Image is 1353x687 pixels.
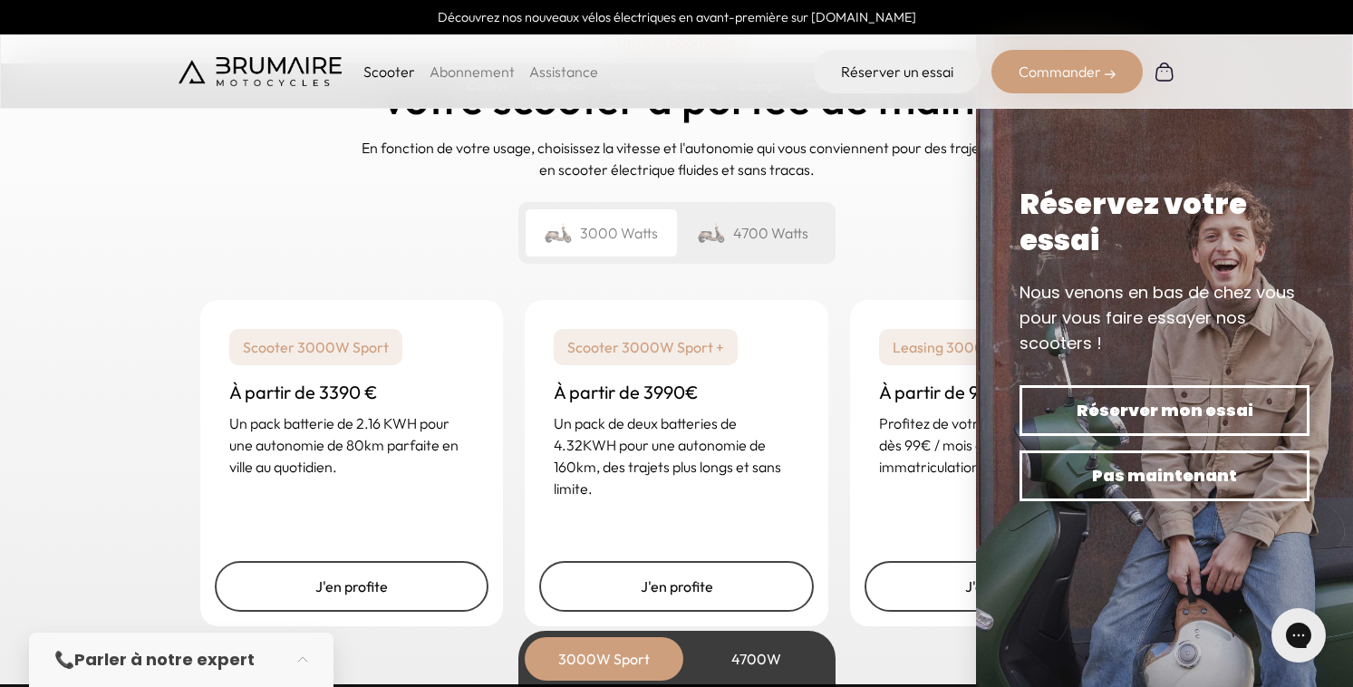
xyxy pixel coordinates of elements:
img: Brumaire Motocycles [179,57,342,86]
img: right-arrow-2.png [1105,69,1116,80]
a: Réserver un essai [814,50,981,93]
p: Profitez de votre scooter Brumaire dès 99€ / mois avec maintenance, immatriculation et livraison ... [879,412,1125,478]
p: Scooter [363,61,415,82]
a: J'en profite [865,561,1139,612]
h3: À partir de 99€ / mois [879,380,1125,405]
p: En fonction de votre usage, choisissez la vitesse et l'autonomie qui vous conviennent pour des tr... [360,137,994,180]
a: J'en profite [539,561,814,612]
h3: À partir de 3390 € [229,380,475,405]
h2: Votre scooter à portée de main [379,74,974,122]
div: 4700 Watts [677,209,828,256]
div: 4700W [684,637,829,681]
p: Un pack batterie de 2.16 KWH pour une autonomie de 80km parfaite en ville au quotidien. [229,412,475,478]
div: 3000 Watts [526,209,677,256]
a: J'en profite [215,561,489,612]
p: Un pack de deux batteries de 4.32KWH pour une autonomie de 160km, des trajets plus longs et sans ... [554,412,799,499]
p: Scooter 3000W Sport + [554,329,738,365]
a: Abonnement [430,63,515,81]
a: Assistance [529,63,598,81]
img: Panier [1154,61,1175,82]
iframe: Gorgias live chat messenger [1262,602,1335,669]
div: Commander [991,50,1143,93]
p: Scooter 3000W Sport [229,329,402,365]
h3: À partir de 3990€ [554,380,799,405]
div: 3000W Sport [532,637,677,681]
p: Leasing 3000W Sport [879,329,1051,365]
